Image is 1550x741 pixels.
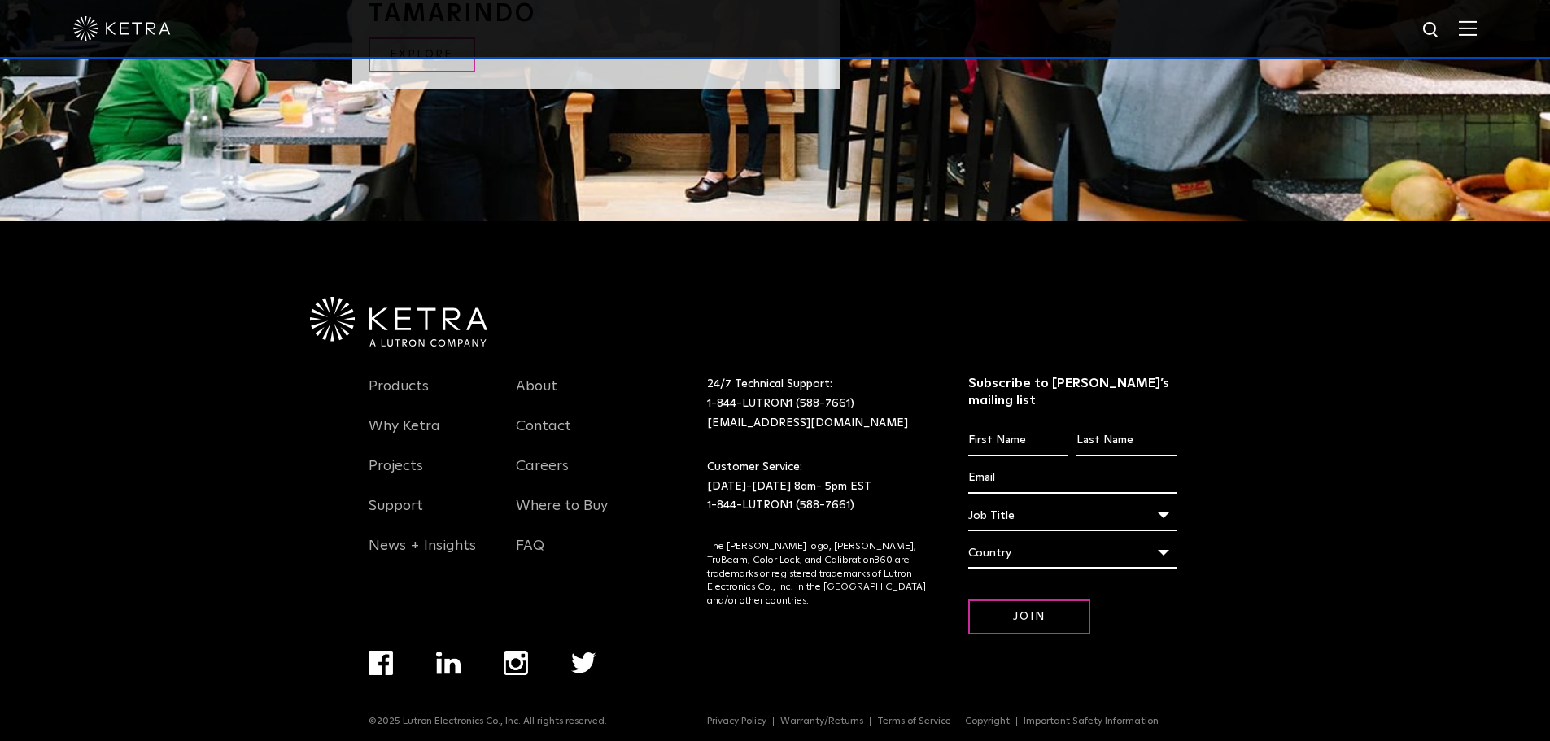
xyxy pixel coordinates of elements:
a: [EMAIL_ADDRESS][DOMAIN_NAME] [707,417,908,429]
a: FAQ [516,537,544,574]
img: twitter [571,652,596,673]
a: Warranty/Returns [774,717,871,726]
a: Contact [516,417,571,455]
p: ©2025 Lutron Electronics Co., Inc. All rights reserved. [369,716,607,727]
p: Customer Service: [DATE]-[DATE] 8am- 5pm EST [707,458,928,516]
div: Country [968,538,1177,569]
input: Join [968,599,1090,634]
a: News + Insights [369,537,476,574]
a: Projects [369,457,423,495]
div: Job Title [968,500,1177,531]
img: Hamburger%20Nav.svg [1459,20,1477,36]
h3: Subscribe to [PERSON_NAME]’s mailing list [968,375,1177,409]
a: Terms of Service [871,717,958,726]
img: linkedin [436,652,461,674]
a: Copyright [958,717,1017,726]
img: search icon [1421,20,1442,41]
a: 1-844-LUTRON1 (588-7661) [707,499,854,511]
a: Privacy Policy [701,717,774,726]
a: Support [369,497,423,534]
div: Navigation Menu [369,651,640,716]
p: The [PERSON_NAME] logo, [PERSON_NAME], TruBeam, Color Lock, and Calibration360 are trademarks or ... [707,540,928,608]
img: facebook [369,651,393,675]
input: Last Name [1076,425,1177,456]
input: First Name [968,425,1068,456]
div: Navigation Menu [516,375,640,574]
input: Email [968,463,1177,494]
img: ketra-logo-2019-white [73,16,171,41]
p: 24/7 Technical Support: [707,375,928,433]
a: About [516,377,557,415]
a: Important Safety Information [1017,717,1165,726]
a: Careers [516,457,569,495]
a: Why Ketra [369,417,440,455]
a: Where to Buy [516,497,608,534]
a: 1-844-LUTRON1 (588-7661) [707,398,854,409]
a: Products [369,377,429,415]
img: Ketra-aLutronCo_White_RGB [310,297,487,347]
img: instagram [504,651,528,675]
div: Navigation Menu [707,716,1181,727]
div: Navigation Menu [369,375,492,574]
